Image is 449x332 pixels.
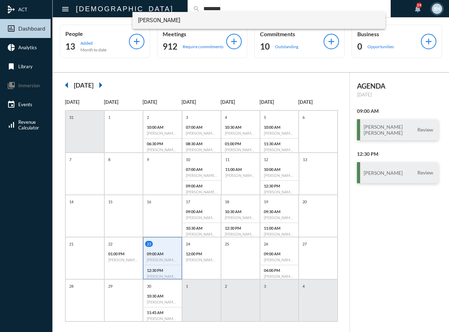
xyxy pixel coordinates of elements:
[132,37,142,46] mat-icon: add
[106,283,114,289] p: 29
[432,4,442,14] div: BH
[262,157,270,162] p: 12
[225,125,256,129] p: 10:30 AM
[223,157,231,162] p: 11
[7,121,15,129] mat-icon: signal_cellular_alt
[18,102,32,107] span: Events
[186,131,217,135] h6: [PERSON_NAME] - [PERSON_NAME] - Investment
[264,215,295,220] h6: [PERSON_NAME] - Investment
[301,114,306,120] p: 6
[184,157,192,162] p: 10
[416,2,422,8] div: 24
[416,170,435,176] span: Review
[147,141,178,146] p: 06:30 PM
[186,232,217,236] h6: [PERSON_NAME] - [PERSON_NAME] - Review
[264,190,295,194] h6: [PERSON_NAME] - Investment
[147,294,178,298] p: 10:30 AM
[18,25,45,32] span: Dashboard
[264,173,295,178] h6: [PERSON_NAME] - [PERSON_NAME] - Investment
[7,62,15,71] mat-icon: bookmark
[260,99,299,105] p: [DATE]
[184,199,192,205] p: 17
[225,167,256,172] p: 11:00 AM
[147,131,178,135] h6: [PERSON_NAME] - [PERSON_NAME] - Investment
[221,99,260,105] p: [DATE]
[357,151,438,157] h2: 12:30 PM
[80,47,106,52] p: Month to date
[106,199,114,205] p: 15
[18,45,37,50] span: Analytics
[147,316,178,321] h6: [PERSON_NAME] - Review
[367,44,394,49] p: Opportunities
[193,5,200,12] mat-icon: search
[138,12,380,29] span: [PERSON_NAME]
[18,64,33,69] span: Library
[225,147,256,152] h6: [PERSON_NAME] - [PERSON_NAME] - Investment
[184,241,192,247] p: 24
[357,82,438,90] h2: AGENDA
[223,199,231,205] p: 18
[67,114,75,120] p: 31
[264,274,295,279] h6: [PERSON_NAME] - [PERSON_NAME] - Investment
[147,251,178,256] p: 09:00 AM
[416,127,435,133] span: Review
[182,99,221,105] p: [DATE]
[163,31,226,37] p: Meetings
[301,283,306,289] p: 4
[264,268,295,273] p: 04:00 PM
[223,241,231,247] p: 25
[225,131,256,135] h6: [PERSON_NAME] - Investment
[147,268,178,273] p: 12:30 PM
[186,147,217,152] h6: [PERSON_NAME] - [PERSON_NAME] - Investment
[93,78,108,92] mat-icon: arrow_right
[186,190,217,194] h6: [PERSON_NAME], II - [PERSON_NAME] - Review
[7,81,15,90] mat-icon: collections_bookmark
[186,141,217,146] p: 08:30 AM
[76,3,174,14] h2: [DEMOGRAPHIC_DATA]
[357,92,438,97] p: [DATE]
[184,283,190,289] p: 1
[104,99,143,105] p: [DATE]
[145,199,153,205] p: 16
[225,215,256,220] h6: [PERSON_NAME] - [PERSON_NAME] - Retirement Income
[264,226,295,230] p: 11:00 AM
[67,199,75,205] p: 14
[7,100,15,109] mat-icon: event
[147,147,178,152] h6: [PERSON_NAME] - [PERSON_NAME] - Investment
[424,37,434,46] mat-icon: add
[186,257,217,262] h6: [PERSON_NAME] - [PERSON_NAME] - Investment Review
[147,310,178,315] p: 11:45 AM
[186,167,217,172] p: 07:00 AM
[260,41,270,52] h2: 10
[61,5,70,13] mat-icon: Side nav toggle icon
[262,199,270,205] p: 19
[60,78,74,92] mat-icon: arrow_left
[147,300,178,304] h6: [PERSON_NAME] - Investment
[262,283,268,289] p: 3
[225,232,256,236] h6: [PERSON_NAME] - Review
[18,7,27,12] span: ACT
[262,241,270,247] p: 26
[7,24,15,33] mat-icon: insert_chart_outlined
[357,41,362,52] h2: 0
[262,114,268,120] p: 5
[145,241,153,247] p: 23
[264,209,295,214] p: 09:30 AM
[264,147,295,152] h6: [PERSON_NAME] - Review
[326,37,336,46] mat-icon: add
[414,5,422,13] mat-icon: notifications
[301,199,308,205] p: 20
[67,157,73,162] p: 7
[264,141,295,146] p: 11:30 AM
[145,157,151,162] p: 9
[108,257,139,262] h6: [PERSON_NAME] - [PERSON_NAME] - Investment
[67,283,75,289] p: 28
[108,251,139,256] p: 01:00 PM
[225,141,256,146] p: 01:00 PM
[147,125,178,129] p: 10:00 AM
[264,257,295,262] h6: [PERSON_NAME] - Review
[80,40,106,46] p: Added
[223,114,229,120] p: 4
[186,251,217,256] p: 12:00 PM
[186,125,217,129] p: 07:00 AM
